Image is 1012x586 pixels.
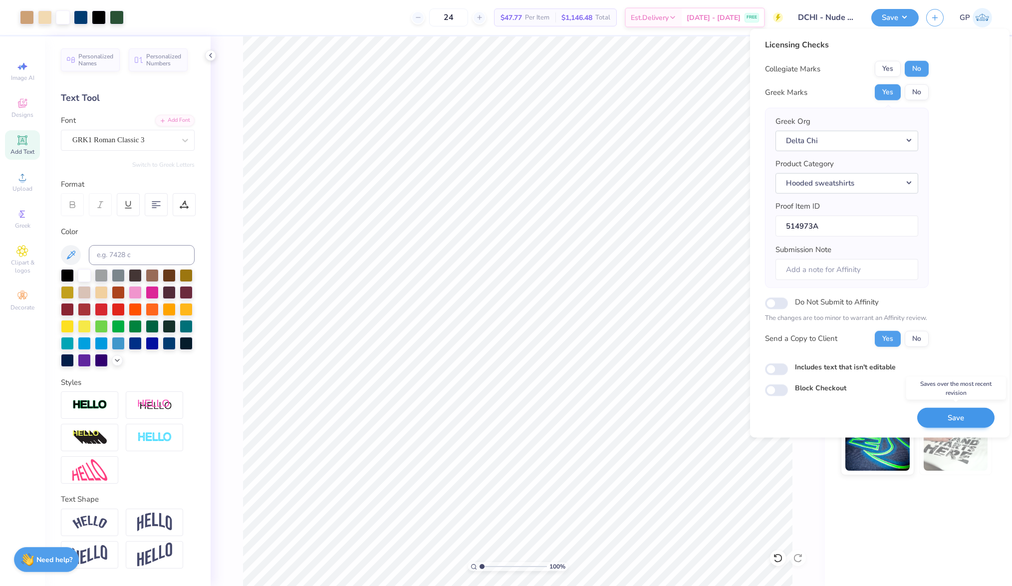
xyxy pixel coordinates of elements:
[775,244,831,256] label: Submission Note
[89,245,195,265] input: e.g. 7428 c
[595,12,610,23] span: Total
[795,383,846,393] label: Block Checkout
[61,494,195,505] div: Text Shape
[61,179,196,190] div: Format
[132,161,195,169] button: Switch to Greek Letters
[155,115,195,126] div: Add Font
[72,430,107,446] img: 3d Illusion
[845,421,910,471] img: Glow in the Dark Ink
[960,12,970,23] span: GP
[561,12,592,23] span: $1,146.48
[11,74,34,82] span: Image AI
[765,87,807,98] div: Greek Marks
[875,330,901,346] button: Yes
[525,12,549,23] span: Per Item
[973,8,992,27] img: Gene Padilla
[775,116,810,127] label: Greek Org
[765,63,820,75] div: Collegiate Marks
[871,9,919,26] button: Save
[875,84,901,100] button: Yes
[72,459,107,481] img: Free Distort
[765,313,929,323] p: The changes are too minor to warrant an Affinity review.
[765,333,837,344] div: Send a Copy to Client
[924,421,988,471] img: Water based Ink
[905,61,929,77] button: No
[146,53,182,67] span: Personalized Numbers
[15,222,30,230] span: Greek
[960,8,992,27] a: GP
[61,115,76,126] label: Font
[775,130,918,151] button: Delta Chi
[875,61,901,77] button: Yes
[905,84,929,100] button: No
[917,407,995,428] button: Save
[11,111,33,119] span: Designs
[775,158,834,170] label: Product Category
[72,545,107,565] img: Flag
[10,303,34,311] span: Decorate
[747,14,757,21] span: FREE
[61,377,195,388] div: Styles
[549,562,565,571] span: 100 %
[137,399,172,411] img: Shadow
[137,543,172,567] img: Rise
[905,330,929,346] button: No
[795,295,879,308] label: Do Not Submit to Affinity
[5,259,40,275] span: Clipart & logos
[429,8,468,26] input: – –
[137,513,172,532] img: Arch
[775,201,820,212] label: Proof Item ID
[906,377,1006,400] div: Saves over the most recent revision
[36,555,72,565] strong: Need help?
[775,259,918,280] input: Add a note for Affinity
[72,516,107,529] img: Arc
[795,361,896,372] label: Includes text that isn't editable
[631,12,669,23] span: Est. Delivery
[775,173,918,193] button: Hooded sweatshirts
[61,91,195,105] div: Text Tool
[12,185,32,193] span: Upload
[72,399,107,411] img: Stroke
[687,12,741,23] span: [DATE] - [DATE]
[61,226,195,238] div: Color
[137,432,172,443] img: Negative Space
[501,12,522,23] span: $47.77
[790,7,864,27] input: Untitled Design
[78,53,114,67] span: Personalized Names
[10,148,34,156] span: Add Text
[765,39,929,51] div: Licensing Checks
